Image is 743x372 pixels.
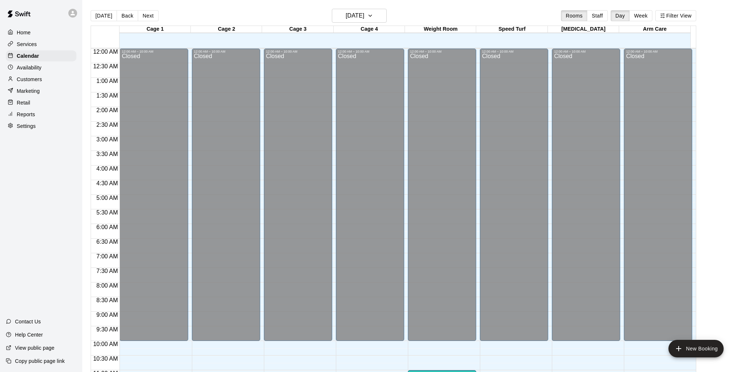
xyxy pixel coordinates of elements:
span: 12:00 AM [91,49,120,55]
a: Home [6,27,76,38]
div: Weight Room [405,26,476,33]
div: 12:00 AM – 10:00 AM [122,50,186,53]
div: Cage 2 [191,26,262,33]
div: 12:00 AM – 10:00 AM [266,50,330,53]
p: Settings [17,122,36,130]
span: 4:30 AM [95,180,120,186]
span: 5:30 AM [95,209,120,216]
div: Closed [482,53,546,343]
span: 10:00 AM [91,341,120,347]
div: Arm Care [619,26,690,33]
div: 12:00 AM – 10:00 AM [482,50,546,53]
button: [DATE] [332,9,387,23]
span: 5:00 AM [95,195,120,201]
div: 12:00 AM – 10:00 AM: Closed [480,49,548,341]
a: Reports [6,109,76,120]
h6: [DATE] [346,11,364,21]
div: Closed [338,53,402,343]
button: Back [117,10,138,21]
div: 12:00 AM – 10:00 AM: Closed [624,49,692,341]
span: 6:30 AM [95,239,120,245]
a: Marketing [6,86,76,96]
div: 12:00 AM – 10:00 AM: Closed [192,49,260,341]
div: Cage 3 [262,26,333,33]
div: Closed [410,53,474,343]
p: Help Center [15,331,43,338]
div: Closed [266,53,330,343]
a: Availability [6,62,76,73]
div: Cage 4 [334,26,405,33]
a: Calendar [6,50,76,61]
span: 2:30 AM [95,122,120,128]
span: 12:30 AM [91,63,120,69]
p: Marketing [17,87,40,95]
p: Home [17,29,31,36]
span: 6:00 AM [95,224,120,230]
button: Next [138,10,158,21]
div: Cage 1 [120,26,191,33]
span: 1:30 AM [95,92,120,99]
a: Services [6,39,76,50]
button: Day [611,10,630,21]
div: Speed Turf [476,26,547,33]
div: 12:00 AM – 10:00 AM [194,50,258,53]
a: Customers [6,74,76,85]
span: 3:00 AM [95,136,120,143]
span: 7:30 AM [95,268,120,274]
button: add [668,340,724,357]
button: Staff [587,10,608,21]
span: 7:00 AM [95,253,120,259]
div: 12:00 AM – 10:00 AM [410,50,474,53]
button: Filter View [655,10,696,21]
div: 12:00 AM – 10:00 AM [626,50,690,53]
div: 12:00 AM – 10:00 AM: Closed [336,49,404,341]
button: Week [629,10,652,21]
p: Retail [17,99,30,106]
div: 12:00 AM – 10:00 AM [554,50,618,53]
div: 12:00 AM – 10:00 AM: Closed [120,49,188,341]
div: Closed [194,53,258,343]
span: 8:30 AM [95,297,120,303]
div: 12:00 AM – 10:00 AM: Closed [408,49,476,341]
p: Availability [17,64,42,71]
p: Contact Us [15,318,41,325]
p: Services [17,41,37,48]
div: 12:00 AM – 10:00 AM [338,50,402,53]
div: Closed [626,53,690,343]
div: Closed [554,53,618,343]
button: [DATE] [91,10,117,21]
span: 4:00 AM [95,166,120,172]
div: Closed [122,53,186,343]
span: 1:00 AM [95,78,120,84]
div: 12:00 AM – 10:00 AM: Closed [552,49,620,341]
span: 9:30 AM [95,326,120,333]
p: Customers [17,76,42,83]
p: Reports [17,111,35,118]
a: Settings [6,121,76,132]
span: 8:00 AM [95,282,120,289]
p: Calendar [17,52,39,60]
a: Retail [6,97,76,108]
button: Rooms [561,10,587,21]
p: Copy public page link [15,357,65,365]
span: 3:30 AM [95,151,120,157]
span: 2:00 AM [95,107,120,113]
span: 9:00 AM [95,312,120,318]
span: 10:30 AM [91,356,120,362]
p: View public page [15,344,54,352]
div: [MEDICAL_DATA] [548,26,619,33]
div: 12:00 AM – 10:00 AM: Closed [264,49,332,341]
